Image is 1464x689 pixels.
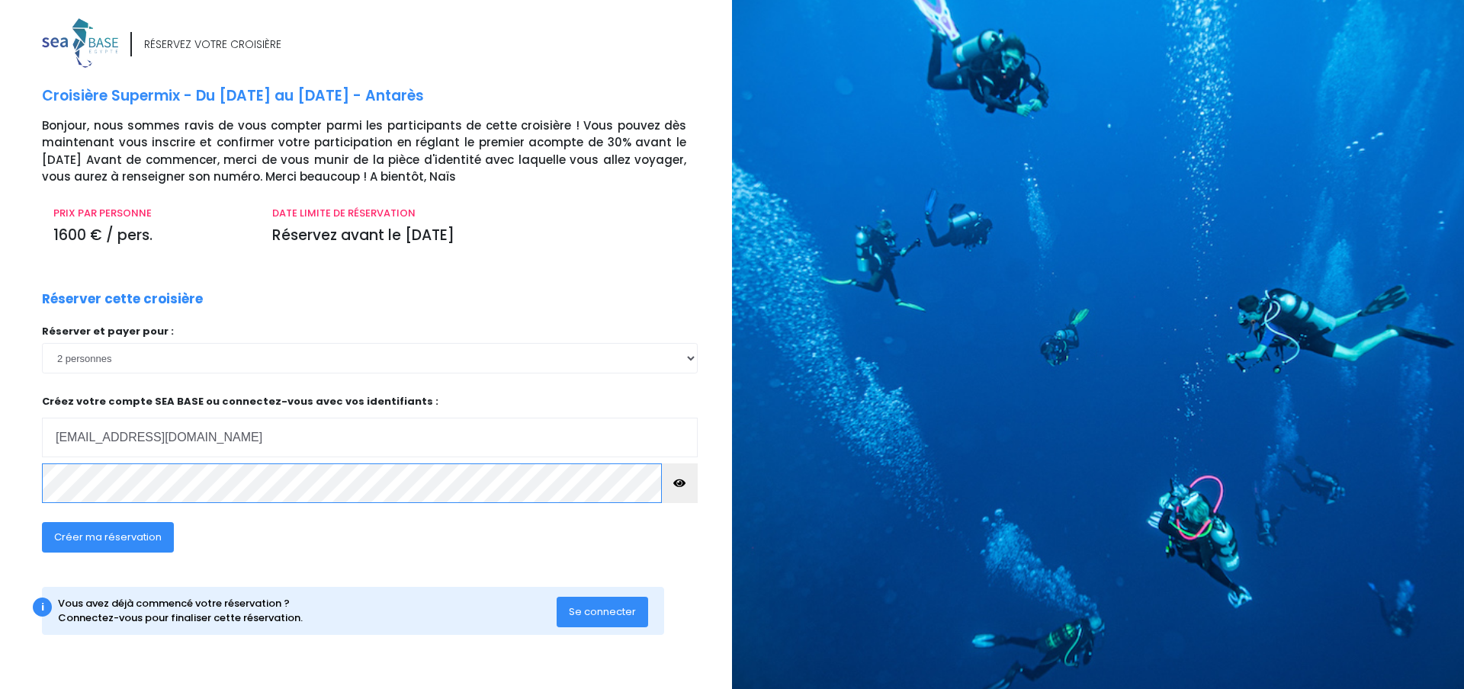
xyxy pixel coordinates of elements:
[54,530,162,544] span: Créer ma réservation
[557,597,648,627] button: Se connecter
[42,418,698,457] input: Adresse email
[272,225,686,247] p: Réservez avant le [DATE]
[42,18,118,68] img: logo_color1.png
[144,37,281,53] div: RÉSERVEZ VOTRE CROISIÈRE
[557,604,648,617] a: Se connecter
[42,85,721,107] p: Croisière Supermix - Du [DATE] au [DATE] - Antarès
[569,604,636,619] span: Se connecter
[58,596,557,626] div: Vous avez déjà commencé votre réservation ? Connectez-vous pour finaliser cette réservation.
[272,206,686,221] p: DATE LIMITE DE RÉSERVATION
[42,394,698,457] p: Créez votre compte SEA BASE ou connectez-vous avec vos identifiants :
[42,290,203,309] p: Réserver cette croisière
[53,206,249,221] p: PRIX PAR PERSONNE
[42,522,174,553] button: Créer ma réservation
[42,324,698,339] p: Réserver et payer pour :
[42,117,721,186] p: Bonjour, nous sommes ravis de vous compter parmi les participants de cette croisière ! Vous pouve...
[53,225,249,247] p: 1600 € / pers.
[33,598,52,617] div: i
